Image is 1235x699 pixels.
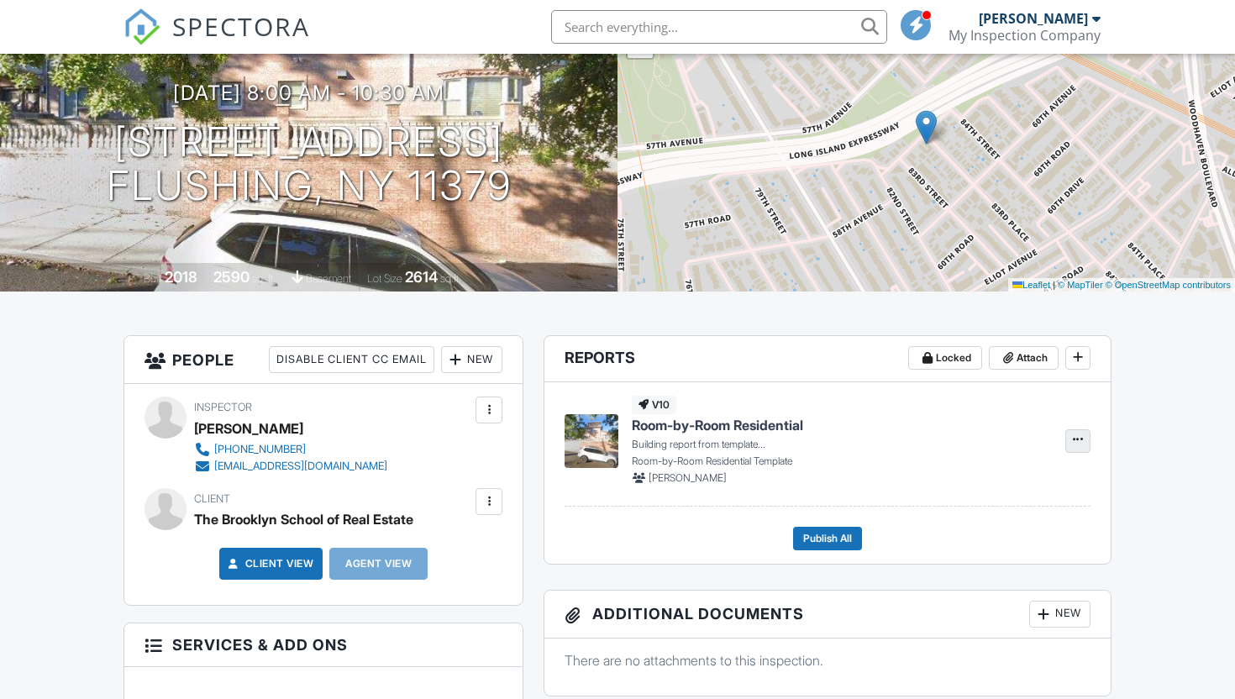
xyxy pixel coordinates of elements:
a: [EMAIL_ADDRESS][DOMAIN_NAME] [194,458,387,475]
div: The Brooklyn School of Real Estate [194,507,413,532]
img: The Best Home Inspection Software - Spectora [123,8,160,45]
span: Client [194,492,230,505]
span: sq.ft. [440,272,461,285]
h3: Additional Documents [544,591,1111,639]
a: Client View [225,555,314,572]
span: | [1053,280,1055,290]
a: © OpenStreetMap contributors [1106,280,1231,290]
span: Built [144,272,162,285]
h1: [STREET_ADDRESS] FLUSHING, NY 11379 [107,120,512,209]
div: [PERSON_NAME] [194,416,303,441]
div: 2614 [405,268,438,286]
span: Lot Size [367,272,402,285]
h3: People [124,336,523,384]
span: Inspector [194,401,252,413]
a: [PHONE_NUMBER] [194,441,387,458]
div: [PHONE_NUMBER] [214,443,306,456]
div: [EMAIL_ADDRESS][DOMAIN_NAME] [214,460,387,473]
img: Marker [916,110,937,145]
div: New [1029,601,1090,628]
div: My Inspection Company [949,27,1101,44]
p: There are no attachments to this inspection. [565,651,1090,670]
a: Leaflet [1012,280,1050,290]
input: Search everything... [551,10,887,44]
span: sq. ft. [252,272,276,285]
div: 2590 [213,268,250,286]
div: Disable Client CC Email [269,346,434,373]
div: New [441,346,502,373]
a: SPECTORA [123,23,310,58]
a: © MapTiler [1058,280,1103,290]
div: 2018 [165,268,197,286]
div: [PERSON_NAME] [979,10,1088,27]
span: basement [306,272,351,285]
h3: Services & Add ons [124,623,523,667]
h3: [DATE] 8:00 am - 10:30 am [173,81,444,104]
span: SPECTORA [172,8,310,44]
